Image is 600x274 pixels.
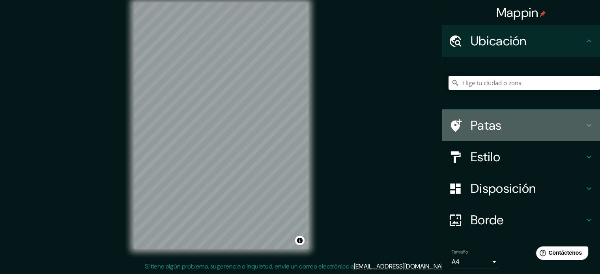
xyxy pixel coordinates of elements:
input: Elige tu ciudad o zona [449,76,600,90]
div: Borde [442,204,600,236]
canvas: Mapa [134,2,308,249]
div: Estilo [442,141,600,173]
font: Borde [471,212,504,228]
div: Patas [442,110,600,141]
iframe: Lanzador de widgets de ayuda [530,243,591,265]
div: Ubicación [442,25,600,57]
div: Disposición [442,173,600,204]
font: Ubicación [471,33,527,49]
font: Patas [471,117,502,134]
div: A4 [452,255,499,268]
a: [EMAIL_ADDRESS][DOMAIN_NAME] [354,262,451,270]
font: Mappin [496,4,538,21]
img: pin-icon.png [540,11,546,17]
font: Estilo [471,149,500,165]
font: Tamaño [452,249,468,255]
font: Disposición [471,180,536,197]
font: Si tiene algún problema, sugerencia o inquietud, envíe un correo electrónico a [145,262,354,270]
button: Activar o desactivar atribución [295,236,305,245]
font: A4 [452,257,460,266]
